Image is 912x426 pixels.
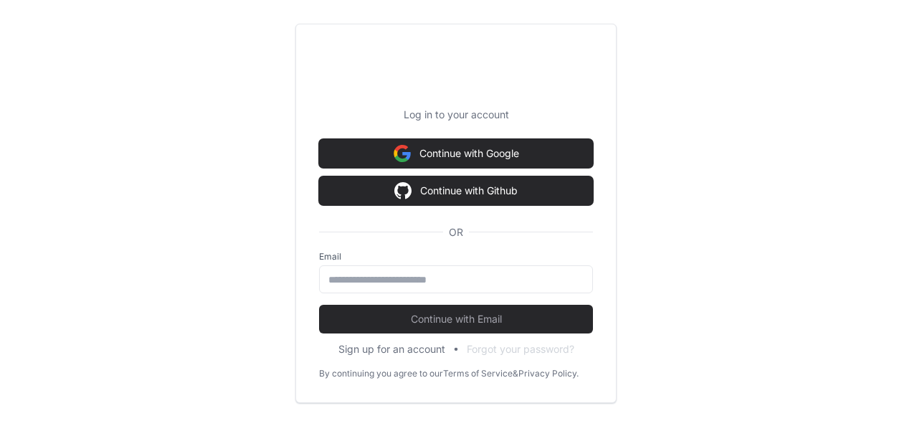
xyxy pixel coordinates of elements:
p: Log in to your account [319,108,593,122]
button: Sign up for an account [338,342,445,356]
a: Terms of Service [443,368,513,379]
label: Email [319,251,593,262]
button: Continue with Github [319,176,593,205]
button: Continue with Email [319,305,593,333]
button: Forgot your password? [467,342,574,356]
div: By continuing you agree to our [319,368,443,379]
img: Sign in with google [394,176,412,205]
a: Privacy Policy. [518,368,579,379]
img: Sign in with google [394,139,411,168]
span: OR [443,225,469,240]
span: Continue with Email [319,312,593,326]
div: & [513,368,518,379]
button: Continue with Google [319,139,593,168]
